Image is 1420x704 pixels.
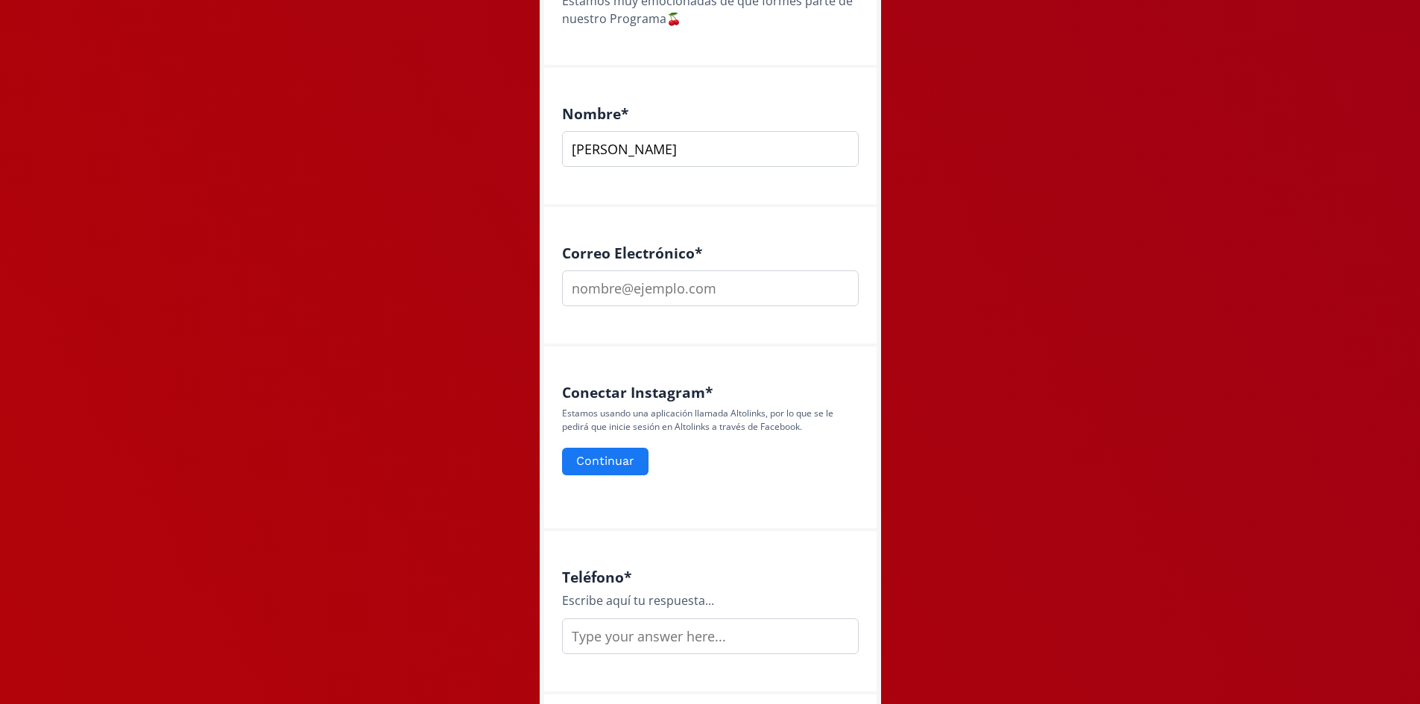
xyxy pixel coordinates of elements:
[562,244,859,261] h4: Correo Electrónico *
[562,131,859,167] input: Escribe aquí tu respuesta...
[562,105,859,122] h4: Nombre *
[562,592,859,609] div: Escribe aquí tu respuesta...
[562,618,859,654] input: Type your answer here...
[562,448,649,475] button: Continuar
[562,270,859,306] input: nombre@ejemplo.com
[562,407,859,434] p: Estamos usando una aplicación llamada Altolinks, por lo que se le pedirá que inicie sesión en Alt...
[562,384,859,401] h4: Conectar Instagram *
[562,568,859,586] h4: Teléfono *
